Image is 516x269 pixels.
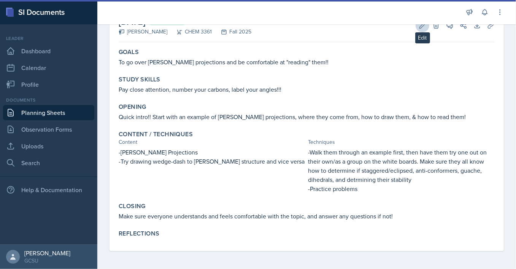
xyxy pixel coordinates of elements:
[212,28,251,36] div: Fall 2025
[119,103,146,111] label: Opening
[3,60,94,75] a: Calendar
[119,202,146,210] label: Closing
[3,35,94,42] div: Leader
[167,28,212,36] div: CHEM 3361
[3,155,94,170] a: Search
[119,131,193,138] label: Content / Techniques
[119,230,159,237] label: Reflections
[24,249,70,257] div: [PERSON_NAME]
[3,105,94,120] a: Planning Sheets
[119,28,167,36] div: [PERSON_NAME]
[3,182,94,197] div: Help & Documentation
[119,148,305,157] p: -[PERSON_NAME] Projections
[308,184,495,193] p: -Practice problems
[119,57,495,67] p: To go over [PERSON_NAME] projections and be comfortable at "reading" them!!
[3,138,94,154] a: Uploads
[3,97,94,103] div: Documents
[119,112,495,121] p: Quick intro!! Start with an example of [PERSON_NAME] projections, where they come from, how to dr...
[308,138,495,146] div: Techniques
[24,257,70,264] div: GCSU
[119,212,495,221] p: Make sure everyone understands and feels comfortable with the topic, and answer any questions if ...
[119,48,139,56] label: Goals
[416,19,429,32] button: Edit
[119,76,160,83] label: Study Skills
[119,85,495,94] p: Pay close attention, number your carbons, label your angles!!!
[3,77,94,92] a: Profile
[3,122,94,137] a: Observation Forms
[119,138,305,146] div: Content
[3,43,94,59] a: Dashboard
[119,157,305,166] p: -Try drawing wedge-dash to [PERSON_NAME] structure and vice versa
[308,148,495,184] p: -Walk them through an example first, then have them try one out on their own/as a group on the wh...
